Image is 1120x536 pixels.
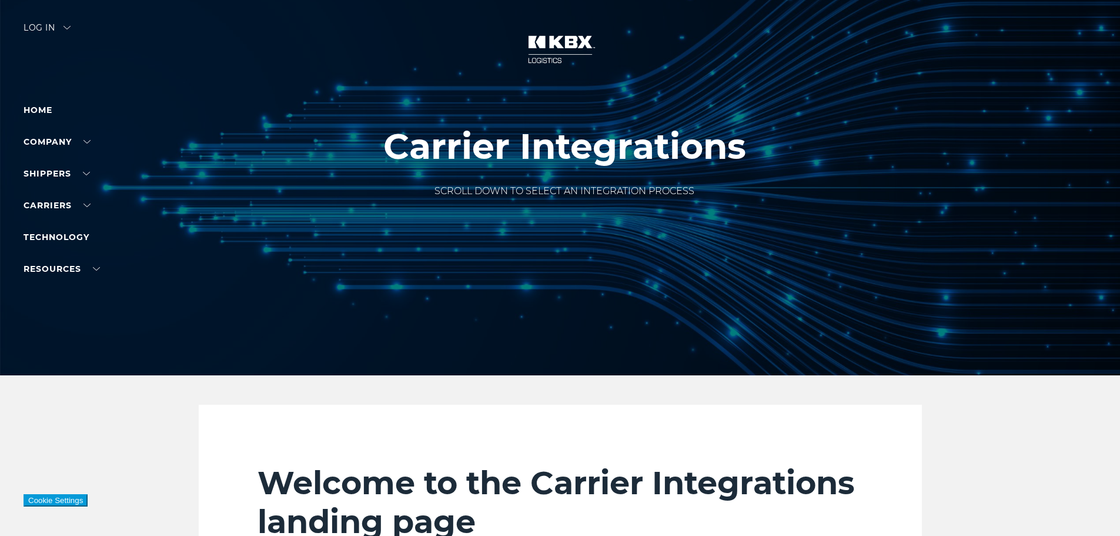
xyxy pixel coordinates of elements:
[63,26,71,29] img: arrow
[383,126,746,167] h1: Carrier Integrations
[24,168,90,179] a: SHIPPERS
[24,494,88,507] button: Cookie Settings
[24,264,100,274] a: RESOURCES
[24,232,89,242] a: Technology
[24,24,71,41] div: Log in
[516,24,604,75] img: kbx logo
[24,105,52,115] a: Home
[24,200,91,211] a: Carriers
[24,137,91,147] a: Company
[383,184,746,198] p: SCROLL DOWN TO SELECT AN INTEGRATION PROCESS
